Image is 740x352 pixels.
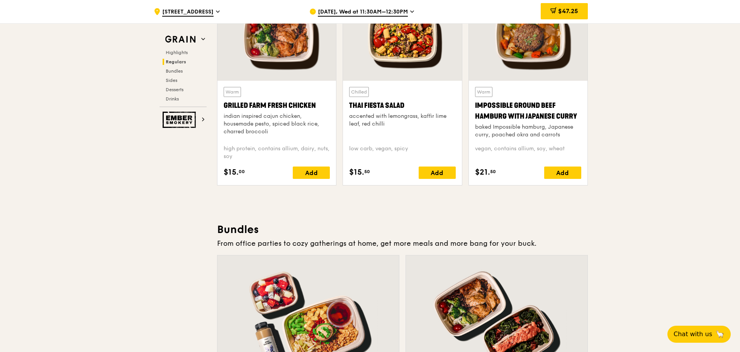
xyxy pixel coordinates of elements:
[475,123,581,139] div: baked Impossible hamburg, Japanese curry, poached okra and carrots
[217,223,588,236] h3: Bundles
[667,326,731,343] button: Chat with us🦙
[166,96,179,102] span: Drinks
[293,167,330,179] div: Add
[715,330,725,339] span: 🦙
[239,168,245,175] span: 00
[674,330,712,339] span: Chat with us
[349,167,364,178] span: $15.
[224,112,330,136] div: indian inspired cajun chicken, housemade pesto, spiced black rice, charred broccoli
[224,167,239,178] span: $15.
[163,112,198,128] img: Ember Smokery web logo
[166,50,188,55] span: Highlights
[349,100,455,111] div: Thai Fiesta Salad
[166,59,186,65] span: Regulars
[166,78,177,83] span: Sides
[475,87,492,97] div: Warm
[166,68,183,74] span: Bundles
[475,100,581,122] div: Impossible Ground Beef Hamburg with Japanese Curry
[419,167,456,179] div: Add
[475,167,490,178] span: $21.
[364,168,370,175] span: 50
[318,8,408,17] span: [DATE], Wed at 11:30AM–12:30PM
[349,87,369,97] div: Chilled
[349,112,455,128] div: accented with lemongrass, kaffir lime leaf, red chilli
[544,167,581,179] div: Add
[162,8,214,17] span: [STREET_ADDRESS]
[475,145,581,160] div: vegan, contains allium, soy, wheat
[224,87,241,97] div: Warm
[490,168,496,175] span: 50
[224,100,330,111] div: Grilled Farm Fresh Chicken
[349,145,455,160] div: low carb, vegan, spicy
[558,7,578,15] span: $47.25
[224,145,330,160] div: high protein, contains allium, dairy, nuts, soy
[217,238,588,249] div: From office parties to cozy gatherings at home, get more meals and more bang for your buck.
[163,32,198,46] img: Grain web logo
[166,87,183,92] span: Desserts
